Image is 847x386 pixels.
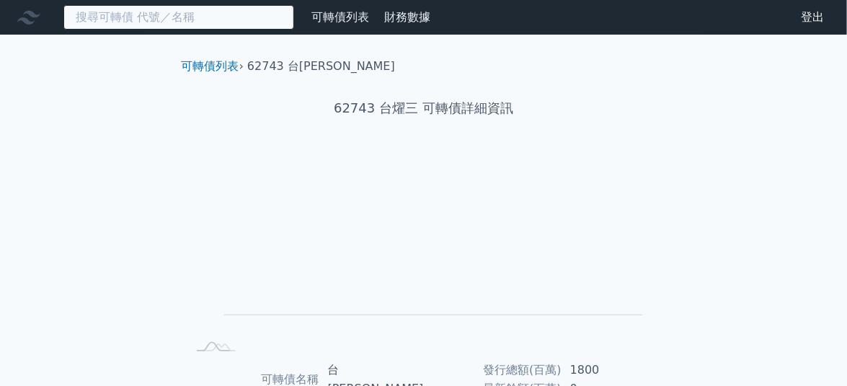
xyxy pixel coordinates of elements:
a: 登出 [789,6,835,29]
input: 搜尋可轉債 代號／名稱 [63,5,294,30]
a: 可轉債列表 [311,10,369,24]
a: 可轉債列表 [182,59,239,73]
a: 財務數據 [384,10,430,24]
h1: 62743 台燿三 可轉債詳細資訊 [170,98,678,118]
li: › [182,58,244,75]
li: 62743 台[PERSON_NAME] [247,58,395,75]
td: 發行總額(百萬) [424,361,562,380]
g: Chart [210,163,643,335]
td: 1800 [562,361,660,380]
